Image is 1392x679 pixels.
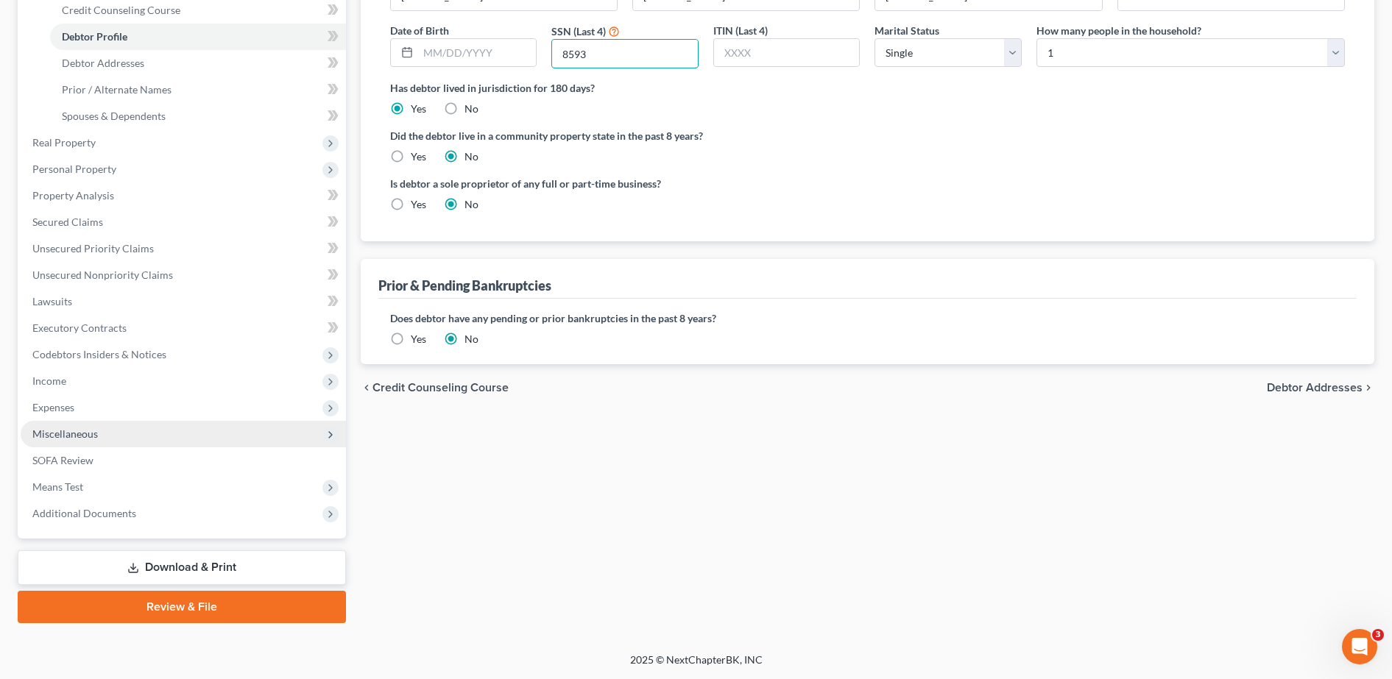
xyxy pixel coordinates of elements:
[418,39,537,67] input: MM/DD/YYYY
[62,4,180,16] span: Credit Counseling Course
[1036,23,1201,38] label: How many people in the household?
[32,507,136,519] span: Additional Documents
[875,23,939,38] label: Marital Status
[50,50,346,77] a: Debtor Addresses
[552,40,698,68] input: XXXX
[551,24,606,39] label: SSN (Last 4)
[50,103,346,129] a: Spouses & Dependents
[372,382,509,394] span: Credit Counseling Course
[32,295,72,307] span: Lawsuits
[21,235,346,262] a: Unsecured Priority Claims
[32,480,83,493] span: Means Test
[464,149,478,164] label: No
[62,57,144,69] span: Debtor Addresses
[378,277,551,294] div: Prior & Pending Bankruptcies
[32,269,173,281] span: Unsecured Nonpriority Claims
[390,128,1345,143] label: Did the debtor live in a community property state in the past 8 years?
[32,401,74,413] span: Expenses
[62,30,127,43] span: Debtor Profile
[361,382,509,394] button: chevron_left Credit Counseling Course
[1267,382,1374,394] button: Debtor Addresses chevron_right
[411,149,426,164] label: Yes
[32,242,154,255] span: Unsecured Priority Claims
[361,382,372,394] i: chevron_left
[32,427,98,440] span: Miscellaneous
[464,102,478,116] label: No
[50,24,346,50] a: Debtor Profile
[713,23,768,38] label: ITIN (Last 4)
[32,321,127,334] span: Executory Contracts
[21,315,346,341] a: Executory Contracts
[714,39,860,67] input: XXXX
[32,348,166,360] span: Codebtors Insiders & Notices
[62,83,172,96] span: Prior / Alternate Names
[62,110,166,122] span: Spouses & Dependents
[32,136,96,149] span: Real Property
[464,332,478,346] label: No
[32,216,103,228] span: Secured Claims
[1363,382,1374,394] i: chevron_right
[18,591,346,623] a: Review & File
[32,454,93,466] span: SOFA Review
[50,77,346,103] a: Prior / Alternate Names
[277,653,1116,679] div: 2025 © NextChapterBK, INC
[464,197,478,212] label: No
[21,447,346,474] a: SOFA Review
[32,189,114,202] span: Property Analysis
[390,310,1345,326] label: Does debtor have any pending or prior bankruptcies in the past 8 years?
[32,163,116,175] span: Personal Property
[21,182,346,209] a: Property Analysis
[21,288,346,315] a: Lawsuits
[411,197,426,212] label: Yes
[21,209,346,235] a: Secured Claims
[18,550,346,585] a: Download & Print
[390,176,861,191] label: Is debtor a sole proprietor of any full or part-time business?
[390,80,1345,96] label: Has debtor lived in jurisdiction for 180 days?
[32,374,66,387] span: Income
[21,262,346,288] a: Unsecured Nonpriority Claims
[1342,629,1377,664] iframe: Intercom live chat
[411,332,426,346] label: Yes
[411,102,426,116] label: Yes
[1372,629,1384,641] span: 3
[390,23,449,38] label: Date of Birth
[1267,382,1363,394] span: Debtor Addresses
